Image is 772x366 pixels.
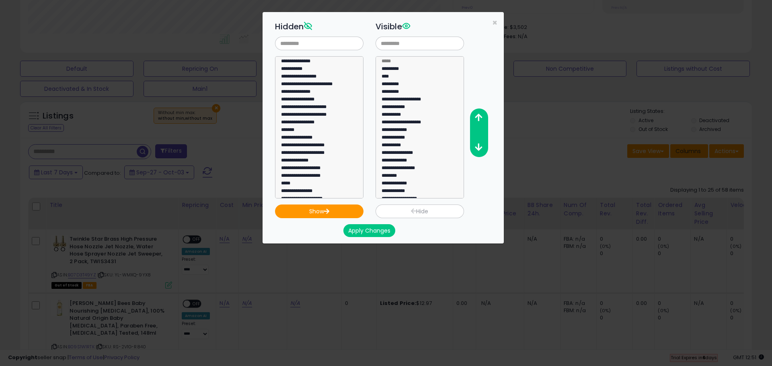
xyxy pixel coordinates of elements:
h3: Visible [376,20,464,33]
span: × [492,17,497,29]
button: Show [275,204,363,218]
h3: Hidden [275,20,363,33]
button: Apply Changes [343,224,395,237]
button: Hide [376,204,464,218]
